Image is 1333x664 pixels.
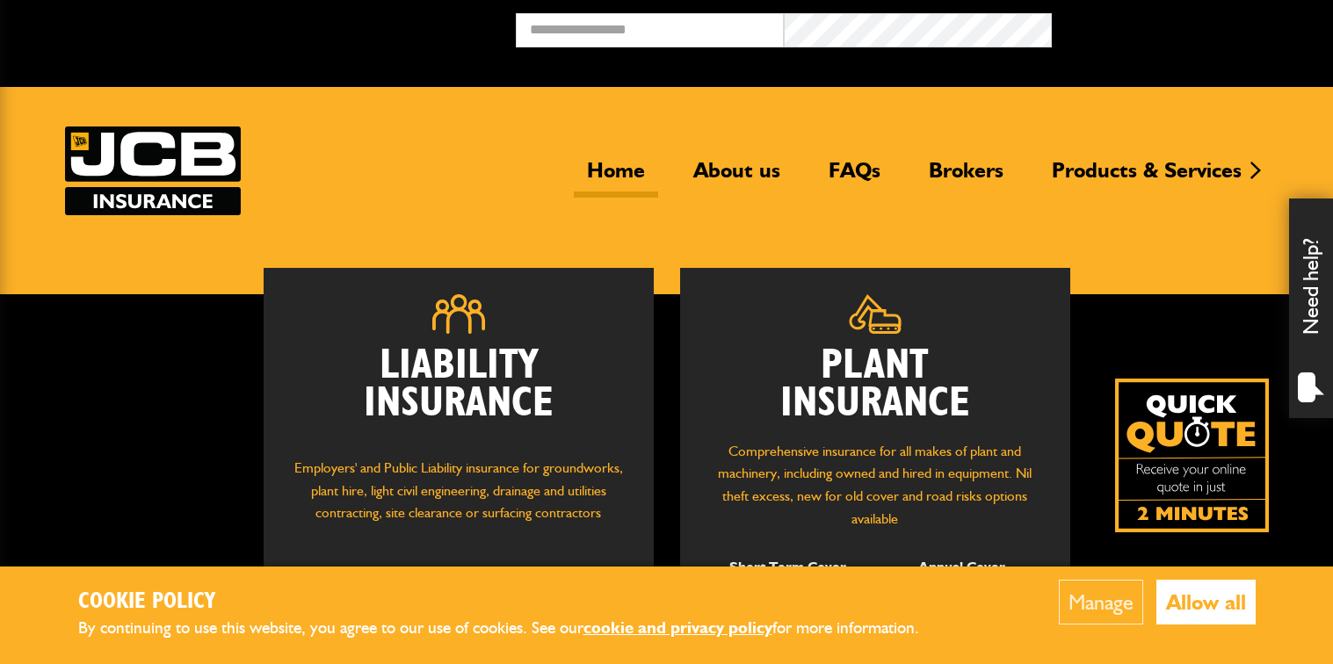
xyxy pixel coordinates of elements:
[714,556,862,579] p: Short Term Cover
[680,157,793,198] a: About us
[65,126,241,215] a: JCB Insurance Services
[1289,198,1333,418] div: Need help?
[78,588,948,616] h2: Cookie Policy
[1052,13,1320,40] button: Broker Login
[1156,580,1256,624] button: Allow all
[916,157,1017,198] a: Brokers
[574,157,658,198] a: Home
[290,347,627,440] h2: Liability Insurance
[706,440,1044,530] p: Comprehensive insurance for all makes of plant and machinery, including owned and hired in equipm...
[1115,379,1269,532] a: Get your insurance quote isn just 2-minutes
[1039,157,1255,198] a: Products & Services
[583,617,772,638] a: cookie and privacy policy
[65,126,241,215] img: JCB Insurance Services logo
[78,615,948,642] p: By continuing to use this website, you agree to our use of cookies. See our for more information.
[706,347,1044,422] h2: Plant Insurance
[1059,580,1143,624] button: Manage
[1115,379,1269,532] img: Quick Quote
[290,457,627,541] p: Employers' and Public Liability insurance for groundworks, plant hire, light civil engineering, d...
[888,556,1036,579] p: Annual Cover
[815,157,894,198] a: FAQs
